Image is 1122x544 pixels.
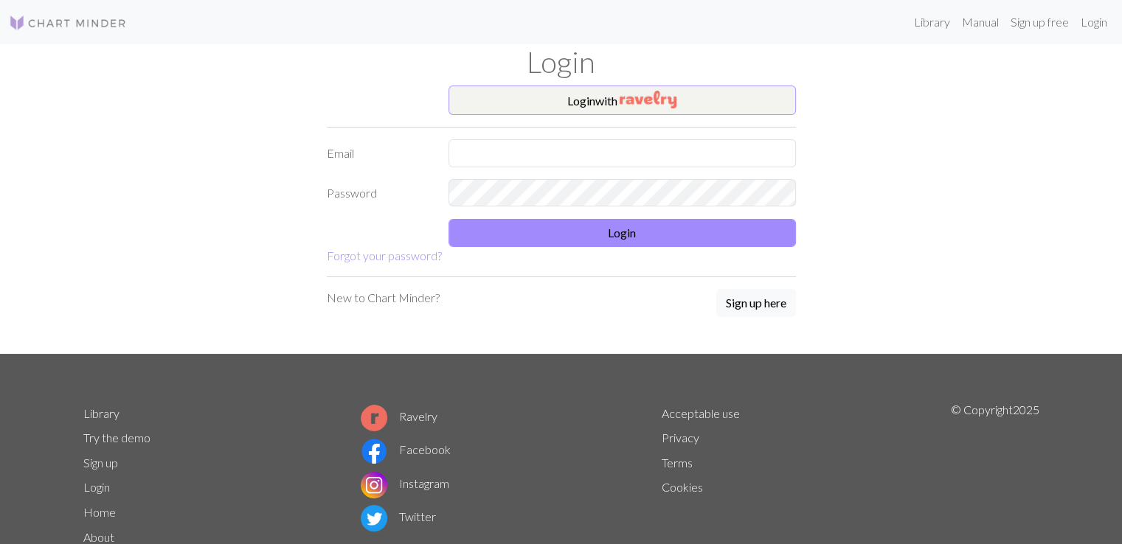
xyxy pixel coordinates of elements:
[318,179,440,207] label: Password
[9,14,127,32] img: Logo
[662,406,740,420] a: Acceptable use
[716,289,796,317] button: Sign up here
[361,438,387,464] img: Facebook logo
[327,248,442,262] a: Forgot your password?
[361,442,451,456] a: Facebook
[361,476,449,490] a: Instagram
[318,139,440,167] label: Email
[620,91,676,108] img: Ravelry
[327,289,440,307] p: New to Chart Minder?
[83,505,116,519] a: Home
[83,430,150,444] a: Try the demo
[662,456,693,470] a: Terms
[662,480,703,494] a: Cookies
[956,7,1005,37] a: Manual
[449,86,796,115] button: Loginwith
[662,430,699,444] a: Privacy
[361,505,387,531] img: Twitter logo
[908,7,956,37] a: Library
[716,289,796,318] a: Sign up here
[449,219,796,247] button: Login
[361,405,387,431] img: Ravelry logo
[83,406,120,420] a: Library
[75,44,1048,80] h1: Login
[1075,7,1113,37] a: Login
[1005,7,1075,37] a: Sign up free
[361,409,437,423] a: Ravelry
[83,456,118,470] a: Sign up
[361,509,436,523] a: Twitter
[83,480,110,494] a: Login
[361,472,387,498] img: Instagram logo
[83,530,114,544] a: About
